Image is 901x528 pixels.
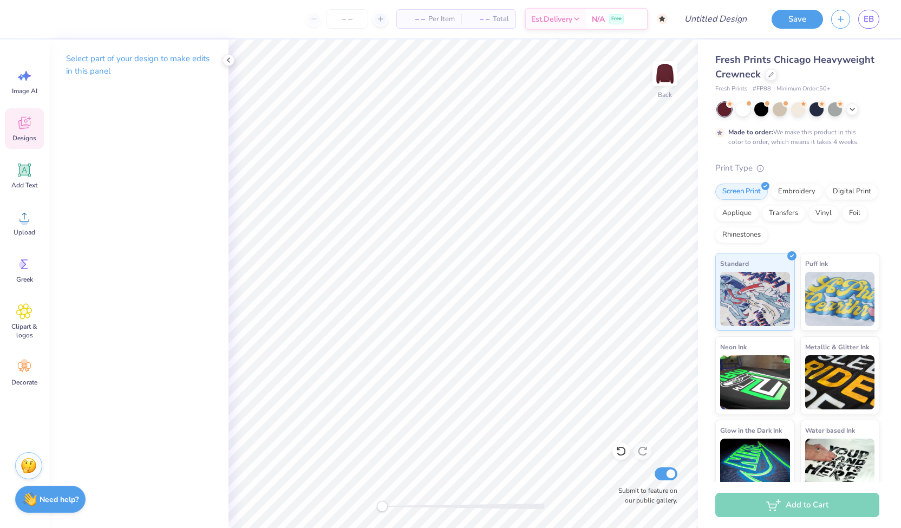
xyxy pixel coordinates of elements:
[715,53,874,81] span: Fresh Prints Chicago Heavyweight Crewneck
[720,439,790,493] img: Glow in the Dark Ink
[858,10,879,29] a: EB
[715,205,759,221] div: Applique
[14,228,35,237] span: Upload
[403,14,425,25] span: – –
[16,275,33,284] span: Greek
[612,486,677,505] label: Submit to feature on our public gallery.
[753,84,771,94] span: # FP88
[676,8,755,30] input: Untitled Design
[12,134,36,142] span: Designs
[715,84,747,94] span: Fresh Prints
[493,14,509,25] span: Total
[728,128,773,136] strong: Made to order:
[805,425,855,436] span: Water based Ink
[826,184,878,200] div: Digital Print
[66,53,211,77] p: Select part of your design to make edits in this panel
[40,494,79,505] strong: Need help?
[377,501,388,512] div: Accessibility label
[805,258,828,269] span: Puff Ink
[805,272,875,326] img: Puff Ink
[592,14,605,25] span: N/A
[654,63,676,84] img: Back
[805,439,875,493] img: Water based Ink
[805,355,875,409] img: Metallic & Glitter Ink
[715,162,879,174] div: Print Type
[864,13,874,25] span: EB
[720,272,790,326] img: Standard
[531,14,572,25] span: Est. Delivery
[771,184,822,200] div: Embroidery
[11,378,37,387] span: Decorate
[611,15,622,23] span: Free
[776,84,831,94] span: Minimum Order: 50 +
[428,14,455,25] span: Per Item
[772,10,823,29] button: Save
[715,184,768,200] div: Screen Print
[11,181,37,190] span: Add Text
[468,14,489,25] span: – –
[720,425,782,436] span: Glow in the Dark Ink
[12,87,37,95] span: Image AI
[658,90,672,100] div: Back
[805,341,869,353] span: Metallic & Glitter Ink
[808,205,839,221] div: Vinyl
[720,258,749,269] span: Standard
[842,205,867,221] div: Foil
[326,9,368,29] input: – –
[762,205,805,221] div: Transfers
[715,227,768,243] div: Rhinestones
[728,127,861,147] div: We make this product in this color to order, which means it takes 4 weeks.
[6,322,42,340] span: Clipart & logos
[720,341,747,353] span: Neon Ink
[720,355,790,409] img: Neon Ink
